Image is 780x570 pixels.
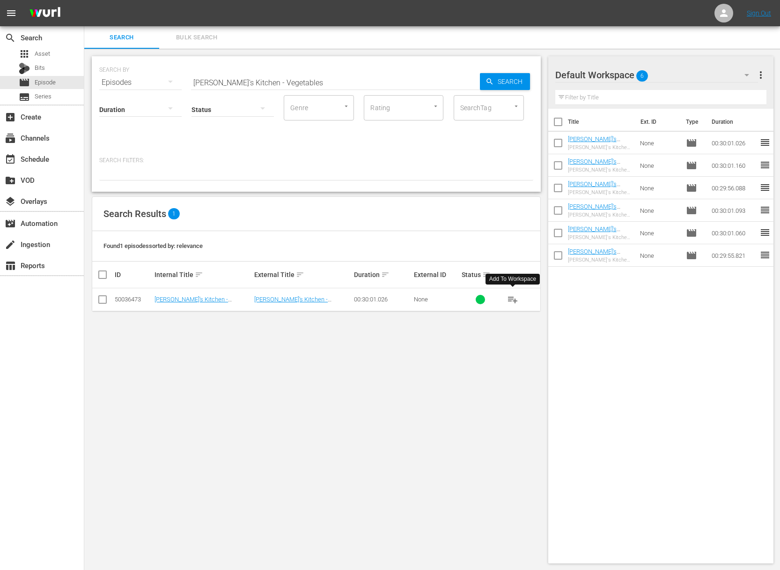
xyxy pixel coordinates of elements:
[706,109,762,135] th: Duration
[5,196,16,207] span: Overlays
[155,296,232,310] a: [PERSON_NAME]'s Kitchen - Vegetables
[482,270,491,279] span: sort
[165,32,228,43] span: Bulk Search
[555,62,758,88] div: Default Workspace
[708,132,759,154] td: 00:30:01.026
[636,177,682,199] td: None
[99,157,533,165] p: Search Filters:
[501,288,524,311] button: playlist_add
[414,296,459,303] div: None
[686,250,697,261] span: Episode
[686,137,697,149] span: Episode
[568,144,633,150] div: [PERSON_NAME]'s Kitchen - Vegetables
[759,227,771,238] span: reorder
[5,260,16,271] span: Reports
[636,222,682,244] td: None
[35,63,45,73] span: Bits
[342,102,351,111] button: Open
[686,205,697,216] span: Episode
[636,132,682,154] td: None
[568,234,633,240] div: [PERSON_NAME]'s Kitchen - Garden of Goodness: [PERSON_NAME]
[568,158,621,179] a: [PERSON_NAME]'s Kitchen - Dough and Crusts
[254,269,351,280] div: External Title
[6,7,17,19] span: menu
[354,269,411,280] div: Duration
[568,135,623,150] a: [PERSON_NAME]'s Kitchen - Vegetables
[568,248,620,269] a: [PERSON_NAME]'s Kitchen - Light Summery Meal
[414,271,459,278] div: External ID
[90,32,154,43] span: Search
[708,222,759,244] td: 00:30:01.060
[568,225,620,254] a: [PERSON_NAME]'s Kitchen - Garden of Goodness: [PERSON_NAME]
[5,32,16,44] span: Search
[759,159,771,171] span: reorder
[22,2,67,24] img: ans4CAIJ8jUAAAAAAAAAAAAAAAAAAAAAAAAgQb4GAAAAAAAAAAAAAAAAAAAAAAAAJMjXAAAAAAAAAAAAAAAAAAAAAAAAgAT5G...
[759,204,771,216] span: reorder
[103,208,166,219] span: Search Results
[103,242,203,249] span: Found 1 episodes sorted by: relevance
[708,244,759,267] td: 00:29:55.821
[431,102,440,111] button: Open
[708,177,759,199] td: 00:29:56.088
[708,199,759,222] td: 00:30:01.093
[680,109,706,135] th: Type
[686,182,697,194] span: Episode
[494,73,530,90] span: Search
[5,154,16,165] span: Schedule
[568,257,633,263] div: [PERSON_NAME]'s Kitchen - Light Summery Meal
[568,189,633,195] div: [PERSON_NAME]'s Kitchen - Antipasti
[708,154,759,177] td: 00:30:01.160
[636,244,682,267] td: None
[636,199,682,222] td: None
[115,296,152,303] div: 50036473
[568,167,633,173] div: [PERSON_NAME]'s Kitchen - Dough and Crusts
[254,296,331,310] a: [PERSON_NAME]'s Kitchen - Vegetables
[462,269,499,280] div: Status
[19,77,30,88] span: movie
[5,175,16,186] span: VOD
[568,212,633,218] div: [PERSON_NAME]'s Kitchen - Symphony of Pastas
[635,109,681,135] th: Ext. ID
[480,73,530,90] button: Search
[35,92,52,101] span: Series
[686,227,697,239] span: Episode
[759,182,771,193] span: reorder
[507,294,518,305] span: playlist_add
[19,48,30,60] span: apps
[115,271,152,278] div: ID
[636,66,648,86] span: 6
[381,270,390,279] span: sort
[5,112,16,123] span: Create
[19,91,30,103] span: Series
[35,78,56,87] span: Episode
[296,270,304,279] span: sort
[747,9,771,17] a: Sign Out
[759,137,771,148] span: reorder
[755,64,766,86] button: more_vert
[168,208,180,219] span: 1
[354,296,411,303] div: 00:30:01.026
[99,69,182,96] div: Episodes
[568,109,635,135] th: Title
[5,133,16,144] span: Channels
[755,69,766,81] span: more_vert
[155,269,251,280] div: Internal Title
[489,275,536,283] div: Add To Workspace
[5,239,16,250] span: Ingestion
[686,160,697,171] span: Episode
[568,203,627,224] a: [PERSON_NAME]'s Kitchen - Symphony of Pastas
[568,180,620,195] a: [PERSON_NAME]'s Kitchen - Antipasti
[195,270,203,279] span: sort
[512,102,521,111] button: Open
[759,249,771,261] span: reorder
[5,218,16,229] span: Automation
[35,49,50,59] span: Asset
[636,154,682,177] td: None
